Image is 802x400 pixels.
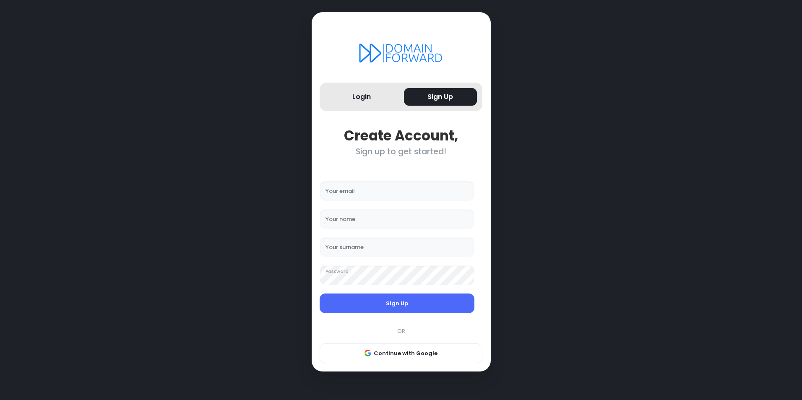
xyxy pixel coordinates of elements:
div: Create Account, [320,127,482,144]
button: Continue with Google [320,343,482,364]
button: Login [325,88,398,106]
button: Sign Up [404,88,477,106]
button: Sign Up [320,294,474,314]
div: OR [315,327,487,335]
div: Sign up to get started! [320,147,482,156]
